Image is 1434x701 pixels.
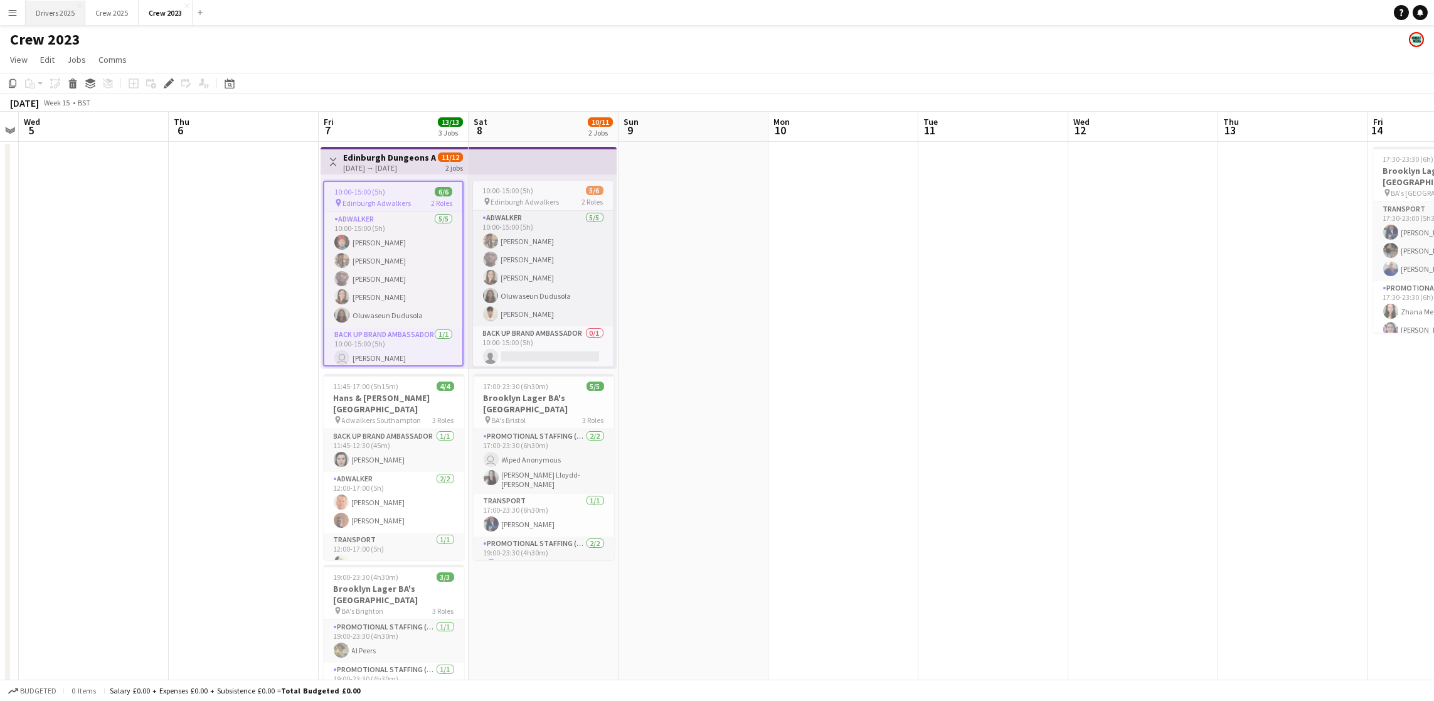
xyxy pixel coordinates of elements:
span: 8 [472,123,487,137]
app-card-role: Adwalker5/510:00-15:00 (5h)[PERSON_NAME][PERSON_NAME][PERSON_NAME][PERSON_NAME]Oluwaseun Dudusola [324,212,462,328]
span: Thu [174,116,189,127]
span: 10:00-15:00 (5h) [334,187,385,196]
div: 2 jobs [445,162,463,173]
span: Thu [1223,116,1239,127]
span: 9 [622,123,639,137]
app-card-role: Back Up Brand Ambassador0/110:00-15:00 (5h) [473,326,613,369]
div: BST [78,98,90,107]
span: 13/13 [438,117,463,127]
span: Wed [1073,116,1090,127]
a: Jobs [62,51,91,68]
app-card-role: Adwalker5/510:00-15:00 (5h)[PERSON_NAME][PERSON_NAME][PERSON_NAME]Oluwaseun Dudusola[PERSON_NAME] [473,211,613,326]
span: Edinburgh Adwalkers [491,197,560,206]
app-card-role: Back Up Brand Ambassador1/111:45-12:30 (45m)[PERSON_NAME] [324,429,464,472]
div: 2 Jobs [588,128,612,137]
span: BA's Bristol [492,415,526,425]
span: 17:00-23:30 (6h30m) [484,382,549,391]
span: 11 [921,123,938,137]
span: 17:30-23:30 (6h) [1383,154,1434,164]
span: Sun [624,116,639,127]
span: 19:00-23:30 (4h30m) [334,572,399,582]
app-job-card: 17:00-23:30 (6h30m)5/5Brooklyn Lager BA's [GEOGRAPHIC_DATA] BA's Bristol3 RolesPromotional Staffi... [474,374,614,560]
span: Jobs [67,54,86,65]
span: 11:45-17:00 (5h15m) [334,382,399,391]
app-card-role: Adwalker2/212:00-17:00 (5h)[PERSON_NAME][PERSON_NAME] [324,472,464,533]
app-card-role: Transport1/112:00-17:00 (5h)Z Afram [324,533,464,575]
span: 13 [1221,123,1239,137]
span: Budgeted [20,687,56,695]
span: 3 Roles [433,415,454,425]
span: 3 Roles [583,415,604,425]
span: Tue [923,116,938,127]
app-user-avatar: Claire Stewart [1409,32,1424,47]
h3: Hans & [PERSON_NAME] [GEOGRAPHIC_DATA] [324,392,464,415]
span: View [10,54,28,65]
span: Fri [1373,116,1383,127]
div: [DATE] [10,97,39,109]
app-job-card: 11:45-17:00 (5h15m)4/4Hans & [PERSON_NAME] [GEOGRAPHIC_DATA] Adwalkers Southampton3 RolesBack Up ... [324,374,464,560]
a: Comms [93,51,132,68]
span: Edinburgh Adwalkers [343,198,411,208]
div: Salary £0.00 + Expenses £0.00 + Subsistence £0.00 = [110,686,360,695]
span: 11/12 [438,153,463,162]
span: Adwalkers Southampton [342,415,422,425]
button: Budgeted [6,684,58,698]
span: 12 [1071,123,1090,137]
app-card-role: Promotional Staffing (Brand Ambassadors)1/119:00-23:30 (4h30m)Al Peers [324,620,464,663]
span: 6 [172,123,189,137]
span: 3 Roles [433,606,454,616]
span: Edit [40,54,55,65]
app-card-role: Promotional Staffing (Brand Ambassadors)2/219:00-23:30 (4h30m) [474,537,614,597]
span: 10/11 [588,117,613,127]
a: View [5,51,33,68]
span: Mon [773,116,790,127]
button: Crew 2025 [85,1,139,25]
span: 5/6 [586,186,603,195]
h3: Brooklyn Lager BA's [GEOGRAPHIC_DATA] [324,583,464,606]
span: 2 Roles [431,198,452,208]
h3: Edinburgh Dungeons Adwalkers [343,152,437,163]
span: Comms [98,54,127,65]
button: Crew 2023 [139,1,193,25]
span: 2 Roles [582,197,603,206]
span: 5/5 [587,382,604,391]
span: Sat [474,116,487,127]
span: Wed [24,116,40,127]
span: Fri [324,116,334,127]
span: 7 [322,123,334,137]
span: 6/6 [435,187,452,196]
span: 10 [772,123,790,137]
div: [DATE] → [DATE] [343,163,437,173]
app-card-role: Promotional Staffing (Team Leader)2/217:00-23:30 (6h30m) Wiped Anonymous[PERSON_NAME] Lloydd-[PER... [474,429,614,494]
span: 3/3 [437,572,454,582]
app-job-card: 10:00-15:00 (5h)6/6 Edinburgh Adwalkers2 RolesAdwalker5/510:00-15:00 (5h)[PERSON_NAME][PERSON_NAM... [323,181,464,367]
h1: Crew 2023 [10,30,80,49]
span: Total Budgeted £0.00 [281,686,360,695]
app-card-role: Transport1/117:00-23:30 (6h30m)[PERSON_NAME] [474,494,614,537]
button: Drivers 2025 [26,1,85,25]
span: 14 [1371,123,1383,137]
span: Week 15 [41,98,73,107]
app-job-card: 10:00-15:00 (5h)5/6 Edinburgh Adwalkers2 RolesAdwalker5/510:00-15:00 (5h)[PERSON_NAME][PERSON_NAM... [473,181,613,367]
span: 10:00-15:00 (5h) [483,186,534,195]
a: Edit [35,51,60,68]
div: 3 Jobs [438,128,462,137]
app-card-role: Back Up Brand Ambassador1/110:00-15:00 (5h) [PERSON_NAME] [324,328,462,370]
span: 4/4 [437,382,454,391]
h3: Brooklyn Lager BA's [GEOGRAPHIC_DATA] [474,392,614,415]
span: BA's Brighton [342,606,384,616]
span: 5 [22,123,40,137]
span: 0 items [69,686,99,695]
